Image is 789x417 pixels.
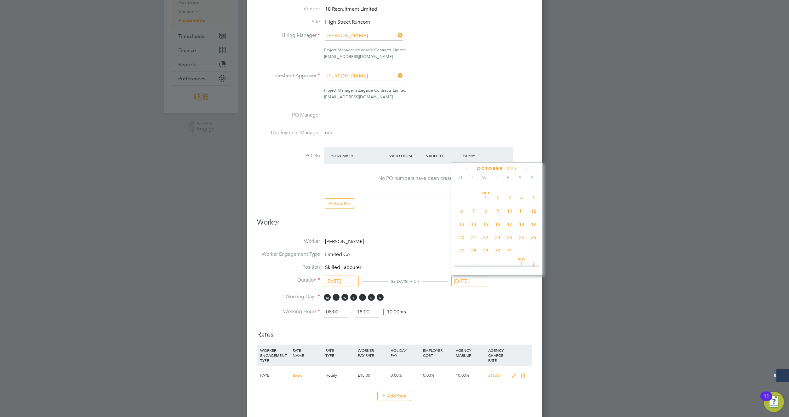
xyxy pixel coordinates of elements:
[388,150,425,161] div: Valid From
[325,251,350,258] span: Limited Co
[490,175,502,180] span: T
[325,19,370,25] span: High Street Runcorn
[456,218,468,230] span: 13
[528,205,540,217] span: 12
[259,366,291,385] div: PAYE
[514,175,526,180] span: S
[324,54,532,60] div: [EMAIL_ADDRESS][DOMAIN_NAME]
[257,218,532,232] h3: Worker
[492,205,504,217] span: 9
[356,345,389,361] div: WORKER PAY RATE
[324,47,359,53] span: Project Manager at
[480,192,492,195] span: Oct
[329,150,388,161] div: PO Number
[330,175,506,182] div: No PO numbers have been created.
[383,309,406,315] span: 10.00hrs
[456,373,469,378] span: 10.00%
[504,218,516,230] span: 17
[324,345,356,361] div: RATE TYPE
[456,245,468,257] span: 27
[763,396,769,404] div: 11
[468,205,480,217] span: 7
[468,231,480,243] span: 21
[325,264,361,271] span: Skilled Labourer
[480,231,492,243] span: 22
[516,205,528,217] span: 11
[257,294,320,300] label: Working Days
[325,6,377,12] span: 18 Recruitment Limited
[504,192,516,204] span: 3
[504,231,516,243] span: 24
[257,112,320,118] label: PO Manager
[504,245,516,257] span: 31
[480,192,492,204] span: 1
[423,373,434,378] span: 0.00%
[456,205,468,217] span: 6
[257,264,320,271] label: Position
[421,345,454,361] div: EMPLOYER COST
[391,373,402,378] span: 0.00%
[764,392,784,412] button: Open Resource Center, 11 new notifications
[468,245,480,257] span: 28
[516,231,528,243] span: 25
[492,245,504,257] span: 30
[377,294,384,301] span: S
[257,19,320,25] label: Site
[407,278,419,284] span: ( + 0 )
[477,166,503,171] span: October
[504,205,516,217] span: 10
[451,276,486,287] input: Select one
[389,345,421,361] div: HOLIDAY PAY
[359,47,406,53] span: Legacie Contracts Limited
[324,276,359,287] input: Select one
[425,150,461,161] div: Valid To
[324,306,348,318] input: 08:00
[526,175,538,180] span: S
[257,72,320,79] label: Timesheet Approver
[466,175,478,180] span: T
[257,129,320,136] label: Deployment Manager
[368,294,375,301] span: S
[257,6,320,12] label: Vendor
[341,294,348,301] span: W
[350,294,357,301] span: T
[325,71,403,81] input: Search for...
[505,166,517,171] span: 2025
[516,192,528,204] span: 4
[325,129,332,136] span: n/a
[359,294,366,301] span: F
[356,366,389,385] div: £15.00
[359,88,406,93] span: Legacie Contracts Limited
[478,175,490,180] span: W
[293,373,302,378] span: Basic
[325,31,403,41] input: Search for...
[257,152,320,159] label: PO No
[461,150,498,161] div: Expiry
[349,309,353,315] span: ‐
[528,231,540,243] span: 26
[333,294,340,301] span: T
[492,231,504,243] span: 23
[480,205,492,217] span: 8
[324,198,355,208] button: Add PO
[516,258,528,270] span: 1
[454,345,487,361] div: AGENCY MARKUP
[355,306,379,318] input: 17:00
[488,373,500,378] span: £16.50
[516,258,528,261] span: Nov
[492,218,504,230] span: 16
[325,238,364,245] span: [PERSON_NAME]
[456,231,468,243] span: 20
[516,218,528,230] span: 18
[480,218,492,230] span: 15
[259,345,291,366] div: WORKER ENGAGEMENT TYPE
[528,218,540,230] span: 19
[257,308,320,315] label: Working Hours
[257,238,320,245] label: Worker
[480,245,492,257] span: 29
[257,324,532,340] h3: Rates
[324,94,393,100] span: [EMAIL_ADDRESS][DOMAIN_NAME]
[257,277,320,283] label: Duration
[492,192,504,204] span: 2
[324,88,359,93] span: Project Manager at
